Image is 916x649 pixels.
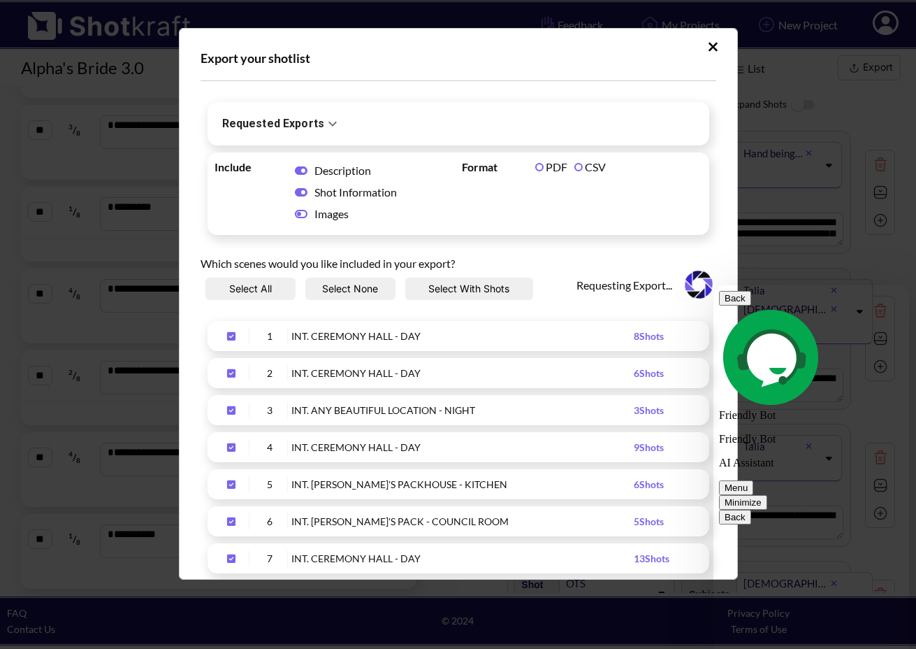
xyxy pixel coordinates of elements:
[201,242,716,278] div: Which scenes would you like included in your export?
[634,404,664,416] span: 3 Shots
[291,476,634,492] div: INT. [PERSON_NAME]'S PACKHOUSE - KITCHEN
[634,552,669,564] span: 13 Shots
[634,478,664,490] span: 6 Shots
[291,439,634,455] div: INT. CEREMONY HALL - DAY
[576,278,716,314] div: Requesting Export...
[253,439,288,455] div: 4
[462,159,532,174] span: Format
[634,367,664,379] span: 6 Shots
[535,160,567,173] label: PDF
[179,28,738,580] div: Upload Script
[634,515,664,527] span: 5 Shots
[291,328,634,344] div: INT. CEREMONY HALL - DAY
[405,278,534,300] button: Select With Shots
[314,206,352,221] span: Images
[253,365,288,381] div: 2
[253,328,288,344] div: 1
[291,513,634,529] div: INT. [PERSON_NAME]'S PACK - COUNCIL ROOM
[291,365,634,381] div: INT. CEREMONY HALL - DAY
[634,330,664,342] span: 8 Shots
[314,185,397,199] span: Shot Information
[201,50,716,66] div: Export your shotlist
[681,267,716,302] img: Loading..
[713,285,909,649] iframe: chat widget
[253,476,288,492] div: 5
[314,164,371,177] span: Description
[574,160,606,173] label: CSV
[291,550,634,566] div: INT. CEREMONY HALL - DAY
[211,106,353,142] button: Requested Exports
[253,550,288,566] div: 7
[305,278,395,300] button: Select None
[253,513,288,529] div: 6
[205,278,296,300] button: Select All
[222,114,325,134] h6: Requested Exports
[215,159,284,174] span: Include
[634,441,664,453] span: 9 Shots
[253,402,288,418] div: 3
[291,402,634,418] div: INT. ANY BEAUTIFUL LOCATION - NIGHT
